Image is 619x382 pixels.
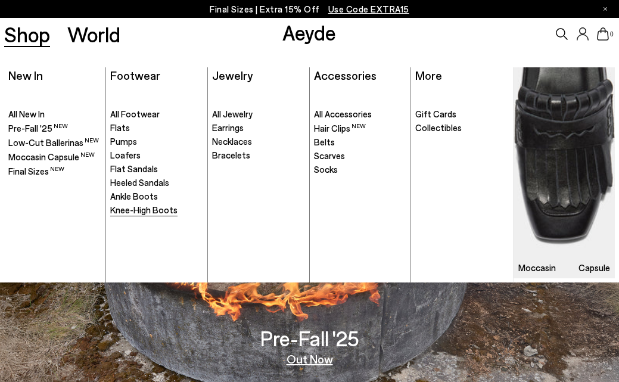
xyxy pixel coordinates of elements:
[110,136,137,147] span: Pumps
[212,108,253,119] span: All Jewelry
[110,191,203,203] a: Ankle Boots
[110,108,203,120] a: All Footwear
[314,122,406,135] a: Hair Clips
[8,136,101,149] a: Low-Cut Ballerinas
[8,151,101,163] a: Moccasin Capsule
[415,108,456,119] span: Gift Cards
[110,108,160,119] span: All Footwear
[110,204,178,215] span: Knee-High Boots
[110,150,203,162] a: Loafers
[314,150,345,161] span: Scarves
[8,108,45,119] span: All New In
[328,4,409,14] span: Navigate to /collections/ss25-final-sizes
[212,136,252,147] span: Necklaces
[110,177,203,189] a: Heeled Sandals
[212,122,304,134] a: Earrings
[314,123,366,133] span: Hair Clips
[514,67,615,278] a: Moccasin Capsule
[210,2,409,17] p: Final Sizes | Extra 15% Off
[314,68,377,82] a: Accessories
[110,177,169,188] span: Heeled Sandals
[8,165,101,178] a: Final Sizes
[282,20,336,45] a: Aeyde
[110,68,160,82] a: Footwear
[260,328,359,349] h3: Pre-Fall '25
[4,24,50,45] a: Shop
[110,136,203,148] a: Pumps
[110,122,130,133] span: Flats
[8,166,64,176] span: Final Sizes
[314,136,406,148] a: Belts
[578,263,610,272] h3: Capsule
[8,108,101,120] a: All New In
[212,136,304,148] a: Necklaces
[518,263,556,272] h3: Moccasin
[314,164,406,176] a: Socks
[8,137,99,148] span: Low-Cut Ballerinas
[314,136,335,147] span: Belts
[415,122,508,134] a: Collectibles
[110,163,158,174] span: Flat Sandals
[8,151,95,162] span: Moccasin Capsule
[110,191,158,201] span: Ankle Boots
[8,68,43,82] a: New In
[514,67,615,278] img: Mobile_e6eede4d-78b8-4bd1-ae2a-4197e375e133_900x.jpg
[212,122,244,133] span: Earrings
[110,163,203,175] a: Flat Sandals
[314,150,406,162] a: Scarves
[314,108,372,119] span: All Accessories
[212,150,250,160] span: Bracelets
[212,150,304,162] a: Bracelets
[597,27,609,41] a: 0
[609,31,615,38] span: 0
[212,108,304,120] a: All Jewelry
[110,122,203,134] a: Flats
[415,108,508,120] a: Gift Cards
[314,164,338,175] span: Socks
[314,108,406,120] a: All Accessories
[8,123,68,133] span: Pre-Fall '25
[415,122,462,133] span: Collectibles
[67,24,120,45] a: World
[287,353,333,365] a: Out Now
[415,68,442,82] a: More
[212,68,253,82] a: Jewelry
[8,122,101,135] a: Pre-Fall '25
[110,204,203,216] a: Knee-High Boots
[110,150,141,160] span: Loafers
